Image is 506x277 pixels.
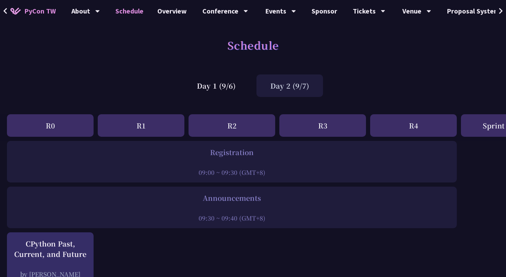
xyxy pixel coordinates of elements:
[10,214,453,222] div: 09:30 ~ 09:40 (GMT+8)
[183,74,250,97] div: Day 1 (9/6)
[10,168,453,177] div: 09:00 ~ 09:30 (GMT+8)
[3,2,63,20] a: PyCon TW
[10,239,90,259] div: CPython Past, Current, and Future
[279,114,366,137] div: R3
[10,193,453,203] div: Announcements
[370,114,457,137] div: R4
[227,35,279,55] h1: Schedule
[24,6,56,16] span: PyCon TW
[189,114,275,137] div: R2
[256,74,323,97] div: Day 2 (9/7)
[10,8,21,15] img: Home icon of PyCon TW 2025
[10,147,453,158] div: Registration
[7,114,94,137] div: R0
[98,114,184,137] div: R1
